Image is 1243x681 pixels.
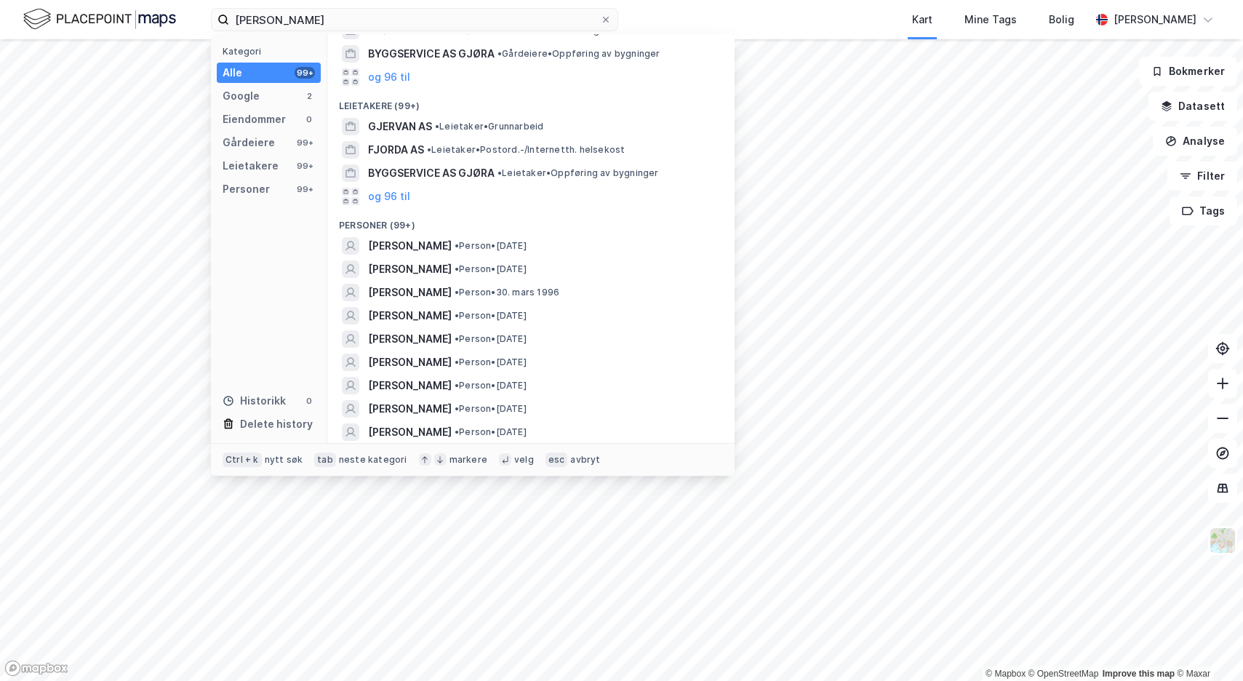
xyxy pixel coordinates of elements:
[545,453,568,467] div: esc
[427,144,431,155] span: •
[368,141,424,159] span: FJORDA AS
[265,454,303,466] div: nytt søk
[435,121,543,132] span: Leietaker • Grunnarbeid
[455,357,459,367] span: •
[368,423,452,441] span: [PERSON_NAME]
[368,284,452,301] span: [PERSON_NAME]
[570,454,600,466] div: avbryt
[455,310,527,322] span: Person • [DATE]
[303,90,315,102] div: 2
[1028,669,1099,679] a: OpenStreetMap
[1049,11,1074,28] div: Bolig
[368,307,452,324] span: [PERSON_NAME]
[223,453,262,467] div: Ctrl + k
[223,392,286,410] div: Historikk
[303,113,315,125] div: 0
[455,426,527,438] span: Person • [DATE]
[368,45,495,63] span: BYGGSERVICE AS GJØRA
[368,164,495,182] span: BYGGSERVICE AS GJØRA
[295,160,315,172] div: 99+
[223,180,270,198] div: Personer
[1148,92,1237,121] button: Datasett
[339,454,407,466] div: neste kategori
[455,357,527,368] span: Person • [DATE]
[4,660,68,677] a: Mapbox homepage
[368,118,432,135] span: GJERVAN AS
[1139,57,1237,86] button: Bokmerker
[1209,527,1236,554] img: Z
[455,380,459,391] span: •
[455,263,459,274] span: •
[1170,611,1243,681] iframe: Chat Widget
[368,377,452,394] span: [PERSON_NAME]
[455,287,559,298] span: Person • 30. mars 1996
[455,380,527,391] span: Person • [DATE]
[229,9,600,31] input: Søk på adresse, matrikkel, gårdeiere, leietakere eller personer
[223,64,242,81] div: Alle
[455,333,459,344] span: •
[455,263,527,275] span: Person • [DATE]
[368,260,452,278] span: [PERSON_NAME]
[986,669,1026,679] a: Mapbox
[455,403,459,414] span: •
[499,25,503,36] span: •
[964,11,1017,28] div: Mine Tags
[223,134,275,151] div: Gårdeiere
[314,453,336,467] div: tab
[223,111,286,128] div: Eiendommer
[497,167,502,178] span: •
[223,87,260,105] div: Google
[497,48,660,60] span: Gårdeiere • Oppføring av bygninger
[368,68,410,86] button: og 96 til
[295,183,315,195] div: 99+
[240,415,313,433] div: Delete history
[1153,127,1237,156] button: Analyse
[295,137,315,148] div: 99+
[1170,196,1237,226] button: Tags
[455,240,459,251] span: •
[455,403,527,415] span: Person • [DATE]
[497,48,502,59] span: •
[455,240,527,252] span: Person • [DATE]
[455,333,527,345] span: Person • [DATE]
[327,208,735,234] div: Personer (99+)
[1170,611,1243,681] div: Kontrollprogram for chat
[427,144,625,156] span: Leietaker • Postord.-/Internetth. helsekost
[455,287,459,298] span: •
[223,46,321,57] div: Kategori
[514,454,534,466] div: velg
[23,7,176,32] img: logo.f888ab2527a4732fd821a326f86c7f29.svg
[368,354,452,371] span: [PERSON_NAME]
[497,167,659,179] span: Leietaker • Oppføring av bygninger
[1103,669,1175,679] a: Improve this map
[435,121,439,132] span: •
[327,89,735,115] div: Leietakere (99+)
[449,454,487,466] div: markere
[1114,11,1196,28] div: [PERSON_NAME]
[295,67,315,79] div: 99+
[455,426,459,437] span: •
[1167,162,1237,191] button: Filter
[368,237,452,255] span: [PERSON_NAME]
[368,400,452,418] span: [PERSON_NAME]
[303,395,315,407] div: 0
[368,188,410,205] button: og 96 til
[455,310,459,321] span: •
[912,11,932,28] div: Kart
[223,157,279,175] div: Leietakere
[368,330,452,348] span: [PERSON_NAME]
